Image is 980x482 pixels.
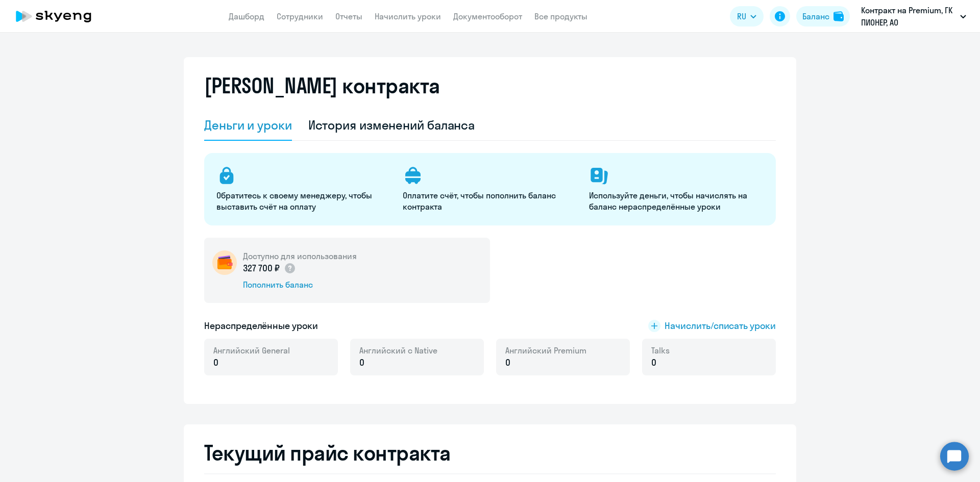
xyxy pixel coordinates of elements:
[213,345,290,356] span: Английский General
[403,190,577,212] p: Оплатите счёт, чтобы пополнить баланс контракта
[651,345,670,356] span: Talks
[796,6,850,27] button: Балансbalance
[243,279,357,290] div: Пополнить баланс
[861,4,956,29] p: Контракт на Premium, ГК ПИОНЕР, АО
[335,11,362,21] a: Отчеты
[375,11,441,21] a: Начислить уроки
[737,10,746,22] span: RU
[505,345,586,356] span: Английский Premium
[359,345,437,356] span: Английский с Native
[204,117,292,133] div: Деньги и уроки
[589,190,763,212] p: Используйте деньги, чтобы начислять на баланс нераспределённые уроки
[216,190,390,212] p: Обратитесь к своему менеджеру, чтобы выставить счёт на оплату
[834,11,844,21] img: balance
[802,10,829,22] div: Баланс
[665,319,776,333] span: Начислить/списать уроки
[204,73,440,98] h2: [PERSON_NAME] контракта
[453,11,522,21] a: Документооборот
[505,356,510,369] span: 0
[534,11,587,21] a: Все продукты
[277,11,323,21] a: Сотрудники
[856,4,971,29] button: Контракт на Premium, ГК ПИОНЕР, АО
[730,6,764,27] button: RU
[243,250,357,262] h5: Доступно для использования
[213,356,218,369] span: 0
[243,262,296,275] p: 327 700 ₽
[229,11,264,21] a: Дашборд
[204,441,776,465] h2: Текущий прайс контракта
[204,319,318,333] h5: Нераспределённые уроки
[212,250,237,275] img: wallet-circle.png
[651,356,656,369] span: 0
[308,117,475,133] div: История изменений баланса
[359,356,364,369] span: 0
